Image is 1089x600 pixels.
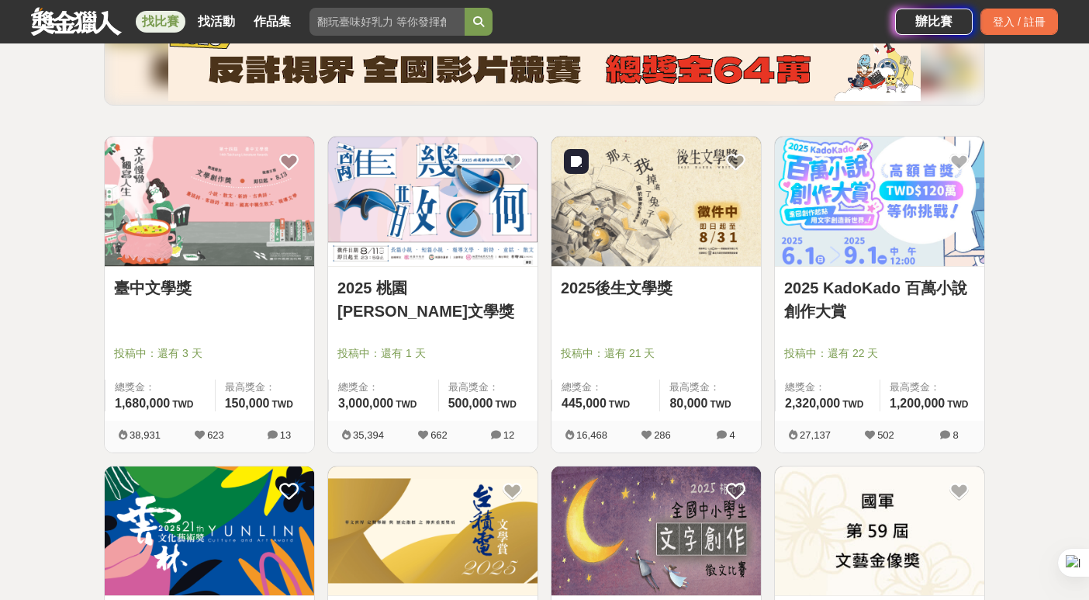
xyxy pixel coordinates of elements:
[952,429,958,441] span: 8
[710,399,731,410] span: TWD
[551,137,761,266] img: Cover Image
[551,466,761,596] img: Cover Image
[105,466,314,597] a: Cover Image
[328,137,538,267] a: Cover Image
[775,466,984,597] a: Cover Image
[130,429,161,441] span: 38,931
[503,429,514,441] span: 12
[328,466,538,597] a: Cover Image
[338,397,393,410] span: 3,000,000
[328,466,538,596] img: Cover Image
[729,429,735,441] span: 4
[207,429,224,441] span: 623
[272,399,293,410] span: TWD
[609,399,630,410] span: TWD
[136,11,185,33] a: 找比賽
[247,11,297,33] a: 作品集
[496,399,517,410] span: TWD
[338,380,429,395] span: 總獎金：
[105,137,314,266] img: Cover Image
[576,429,607,441] span: 16,468
[328,137,538,266] img: Cover Image
[337,345,528,362] span: 投稿中：還有 1 天
[784,276,975,323] a: 2025 KadoKado 百萬小說創作大賞
[800,429,831,441] span: 27,137
[192,11,241,33] a: 找活動
[562,380,650,395] span: 總獎金：
[105,137,314,267] a: Cover Image
[309,8,465,36] input: 翻玩臺味好乳力 等你發揮創意！
[551,466,761,597] a: Cover Image
[785,397,840,410] span: 2,320,000
[337,276,528,323] a: 2025 桃園[PERSON_NAME]文學獎
[396,399,417,410] span: TWD
[168,31,921,101] img: b4b43df0-ce9d-4ec9-9998-1f8643ec197e.png
[114,345,305,362] span: 投稿中：還有 3 天
[877,429,894,441] span: 502
[980,9,1058,35] div: 登入 / 註冊
[115,397,170,410] span: 1,680,000
[775,137,984,266] img: Cover Image
[561,276,752,300] a: 2025後生文學獎
[353,429,384,441] span: 35,394
[430,429,448,441] span: 662
[775,137,984,267] a: Cover Image
[669,397,707,410] span: 80,000
[225,397,270,410] span: 150,000
[947,399,968,410] span: TWD
[280,429,291,441] span: 13
[895,9,973,35] a: 辦比賽
[448,397,493,410] span: 500,000
[669,380,752,395] span: 最高獎金：
[225,380,305,395] span: 最高獎金：
[784,345,975,362] span: 投稿中：還有 22 天
[172,399,193,410] span: TWD
[775,466,984,596] img: Cover Image
[785,380,870,395] span: 總獎金：
[114,276,305,300] a: 臺中文學獎
[551,137,761,267] a: Cover Image
[105,466,314,596] img: Cover Image
[115,380,206,395] span: 總獎金：
[890,380,975,395] span: 最高獎金：
[562,397,607,410] span: 445,000
[561,345,752,362] span: 投稿中：還有 21 天
[448,380,528,395] span: 最高獎金：
[890,397,945,410] span: 1,200,000
[842,399,863,410] span: TWD
[654,429,671,441] span: 286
